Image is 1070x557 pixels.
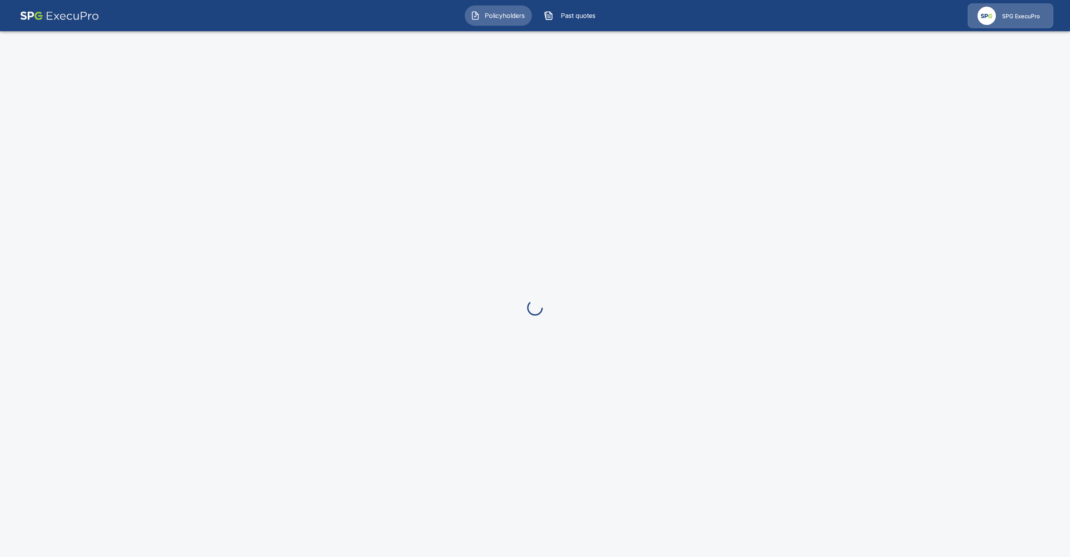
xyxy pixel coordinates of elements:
[1002,12,1040,20] p: SPG ExecuPro
[978,7,996,25] img: Agency Icon
[483,11,526,20] span: Policyholders
[544,11,553,20] img: Past quotes Icon
[465,5,532,26] button: Policyholders IconPolicyholders
[556,11,599,20] span: Past quotes
[538,5,605,26] button: Past quotes IconPast quotes
[20,4,99,28] img: AA Logo
[968,4,1053,28] a: Agency IconSPG ExecuPro
[471,11,480,20] img: Policyholders Icon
